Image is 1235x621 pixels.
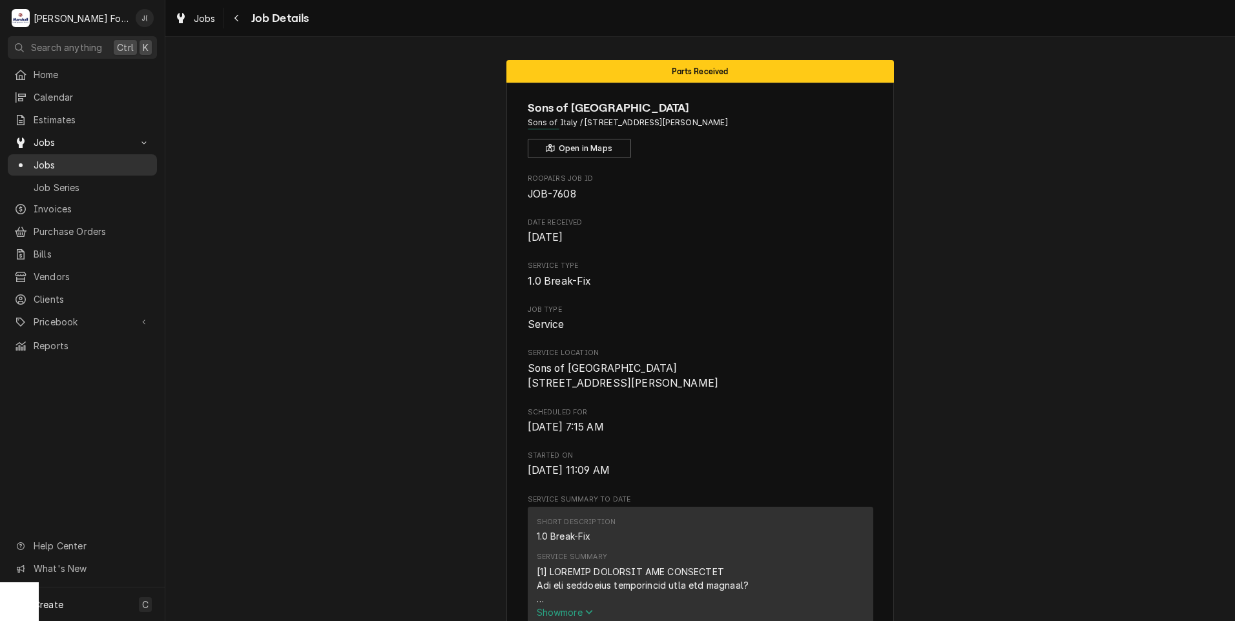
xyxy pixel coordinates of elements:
span: Roopairs Job ID [528,174,873,184]
span: Started On [528,451,873,461]
a: Clients [8,289,157,310]
span: Roopairs Job ID [528,187,873,202]
span: Date Received [528,230,873,245]
div: Service Location [528,348,873,391]
span: Home [34,68,150,81]
a: Go to Help Center [8,535,157,556]
span: Service Location [528,348,873,358]
span: Started On [528,463,873,478]
span: Clients [34,292,150,306]
div: Jeff Debigare (109)'s Avatar [136,9,154,27]
div: [PERSON_NAME] Food Equipment Service [34,12,129,25]
span: C [142,598,149,611]
span: JOB-7608 [528,188,576,200]
button: Navigate back [227,8,247,28]
a: Bills [8,243,157,265]
span: K [143,41,149,54]
span: Service Type [528,274,873,289]
div: Job Type [528,305,873,332]
div: Started On [528,451,873,478]
div: Status [506,60,894,83]
span: Service Location [528,361,873,391]
span: Service [528,318,565,331]
div: Client Information [528,99,873,158]
a: Vendors [8,266,157,287]
span: Job Type [528,305,873,315]
span: Jobs [34,158,150,172]
span: Bills [34,247,150,261]
a: Go to What's New [8,558,157,579]
button: Search anythingCtrlK [8,36,157,59]
span: [DATE] 11:09 AM [528,464,610,476]
span: Calendar [34,90,150,104]
span: Invoices [34,202,150,216]
div: [1] LOREMIP DOLORSIT AME CONSECTET Adi eli seddoeius temporincid utla etd magnaal? Enim admin ven... [537,565,810,606]
span: Jobs [34,136,131,149]
span: Service Summary To Date [528,494,873,505]
span: Create [34,599,63,610]
span: Vendors [34,270,150,283]
span: Ctrl [117,41,134,54]
a: Calendar [8,87,157,108]
div: Service Type [528,261,873,289]
button: Showmore [537,606,810,619]
span: Name [528,99,873,117]
a: Home [8,64,157,85]
a: Invoices [8,198,157,219]
a: Jobs [8,154,157,176]
span: 1.0 Break-Fix [528,275,592,287]
span: What's New [34,562,149,575]
a: Go to Pricebook [8,311,157,332]
a: Estimates [8,109,157,130]
a: Reports [8,335,157,356]
a: Purchase Orders [8,221,157,242]
span: Estimates [34,113,150,127]
span: Reports [34,339,150,352]
span: Scheduled For [528,420,873,435]
span: Pricebook [34,315,131,329]
span: Jobs [194,12,216,25]
div: Short Description [537,517,616,527]
span: Address [528,117,873,128]
div: J( [136,9,154,27]
a: Job Series [8,177,157,198]
span: Search anything [31,41,102,54]
span: Job Details [247,10,309,27]
span: Job Series [34,181,150,194]
span: Job Type [528,317,873,332]
span: [DATE] 7:15 AM [528,421,604,433]
div: Marshall Food Equipment Service's Avatar [12,9,30,27]
span: Sons of [GEOGRAPHIC_DATA] [STREET_ADDRESS][PERSON_NAME] [528,362,719,390]
a: Jobs [169,8,221,29]
span: Parts Received [672,67,728,76]
div: Scheduled For [528,407,873,435]
span: Service Type [528,261,873,271]
div: Date Received [528,218,873,245]
span: Show more [537,607,594,618]
a: Go to Jobs [8,132,157,153]
button: Open in Maps [528,139,631,158]
span: Purchase Orders [34,225,150,238]
span: Scheduled For [528,407,873,418]
span: Help Center [34,539,149,553]
span: [DATE] [528,231,563,243]
span: Date Received [528,218,873,228]
div: M [12,9,30,27]
div: Roopairs Job ID [528,174,873,201]
div: Service Summary [537,552,607,562]
div: 1.0 Break-Fix [537,529,591,543]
